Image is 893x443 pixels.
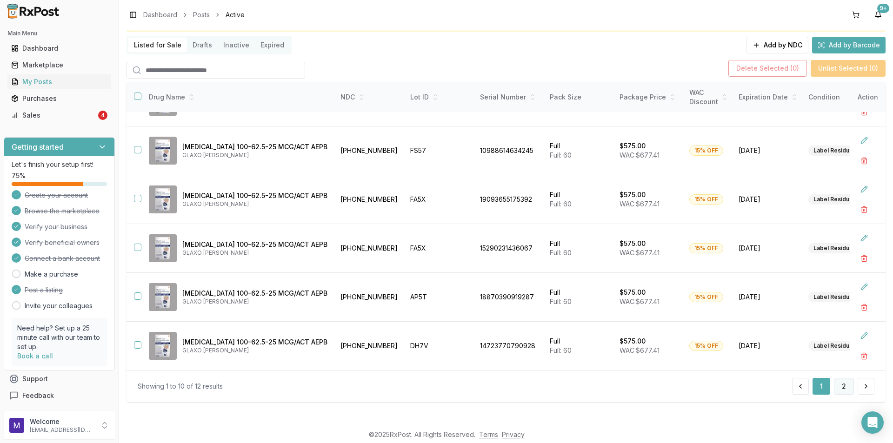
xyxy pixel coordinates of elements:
a: Privacy [502,430,525,438]
td: 18870390919287 [474,273,544,322]
td: [PHONE_NUMBER] [335,175,405,224]
button: Delete [856,201,873,218]
nav: breadcrumb [143,10,245,20]
button: Drafts [187,38,218,53]
button: Edit [856,230,873,246]
img: RxPost Logo [4,4,63,19]
a: Dashboard [143,10,177,20]
p: Need help? Set up a 25 minute call with our team to set up. [17,324,101,351]
p: GLAXO [PERSON_NAME] [182,152,327,159]
td: Full [544,126,614,175]
a: My Posts [7,73,111,90]
span: Full: 60 [550,249,572,257]
span: WAC: $677.41 [620,151,660,159]
button: Edit [856,278,873,295]
a: Dashboard [7,40,111,57]
button: Add by Barcode [812,37,886,53]
span: WAC: $677.41 [620,298,660,305]
p: [MEDICAL_DATA] 100-62.5-25 MCG/ACT AEPB [182,337,327,347]
span: Full: 60 [550,298,572,305]
p: Welcome [30,417,94,426]
img: Trelegy Ellipta 100-62.5-25 MCG/ACT AEPB [149,234,177,262]
button: Delete [856,299,873,316]
p: $575.00 [620,239,646,248]
td: FA5X [405,175,474,224]
td: [PHONE_NUMBER] [335,224,405,273]
span: 75 % [12,171,26,180]
td: Full [544,175,614,224]
div: Purchases [11,94,107,103]
a: Terms [479,430,498,438]
td: AP5T [405,273,474,322]
img: Trelegy Ellipta 100-62.5-25 MCG/ACT AEPB [149,283,177,311]
td: [PHONE_NUMBER] [335,273,405,322]
span: Verify your business [25,222,87,231]
p: $575.00 [620,337,646,346]
th: Condition [803,82,873,112]
div: Label Residue [808,292,858,302]
a: 2 [834,378,854,395]
span: [DATE] [739,341,797,350]
span: Feedback [22,391,54,400]
div: Lot ID [410,93,469,102]
span: Post a listing [25,285,63,295]
div: Sales [11,111,96,120]
span: WAC: $677.41 [620,200,660,208]
span: Create your account [25,191,88,200]
a: Marketplace [7,57,111,73]
div: Package Price [620,93,678,102]
th: Action [850,82,886,112]
a: Posts [193,10,210,20]
span: Active [226,10,245,20]
div: Serial Number [480,93,539,102]
p: [MEDICAL_DATA] 100-62.5-25 MCG/ACT AEPB [182,191,327,200]
img: Trelegy Ellipta 100-62.5-25 MCG/ACT AEPB [149,332,177,360]
button: Delete [856,348,873,364]
button: Edit [856,181,873,198]
td: Full [544,273,614,322]
span: [DATE] [739,146,797,155]
button: Edit [856,132,873,149]
p: [MEDICAL_DATA] 100-62.5-25 MCG/ACT AEPB [182,240,327,249]
td: DH7V [405,322,474,370]
div: WAC Discount [689,88,727,106]
div: Label Residue [808,341,858,351]
span: Full: 60 [550,151,572,159]
span: WAC: $677.41 [620,346,660,354]
th: Pack Size [544,82,614,112]
div: 15% OFF [689,341,723,351]
p: $575.00 [620,141,646,151]
button: Sales4 [4,108,115,123]
div: 15% OFF [689,145,723,156]
a: Sales4 [7,107,111,124]
div: 15% OFF [689,194,723,205]
div: NDC [340,93,399,102]
img: Trelegy Ellipta 100-62.5-25 MCG/ACT AEPB [149,185,177,213]
a: Make a purchase [25,270,78,279]
div: Showing 1 to 10 of 12 results [138,382,223,391]
span: [DATE] [739,244,797,253]
td: FS57 [405,126,474,175]
p: [EMAIL_ADDRESS][DOMAIN_NAME] [30,426,94,434]
div: 15% OFF [689,292,723,302]
div: My Posts [11,77,107,86]
td: 19093655175392 [474,175,544,224]
p: GLAXO [PERSON_NAME] [182,347,327,354]
div: Expiration Date [739,93,797,102]
button: Purchases [4,91,115,106]
h2: Main Menu [7,30,111,37]
img: User avatar [9,418,24,433]
span: [DATE] [739,195,797,204]
span: Browse the marketplace [25,206,100,216]
button: Add by NDC [746,37,808,53]
div: Open Intercom Messenger [861,411,884,434]
div: 9+ [877,4,889,13]
button: My Posts [4,74,115,89]
button: Support [4,370,115,387]
p: [MEDICAL_DATA] 100-62.5-25 MCG/ACT AEPB [182,142,327,152]
div: Label Residue [808,145,858,156]
a: Invite your colleagues [25,301,93,311]
button: Inactive [218,38,255,53]
div: 15% OFF [689,243,723,253]
button: 1 [813,378,830,395]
